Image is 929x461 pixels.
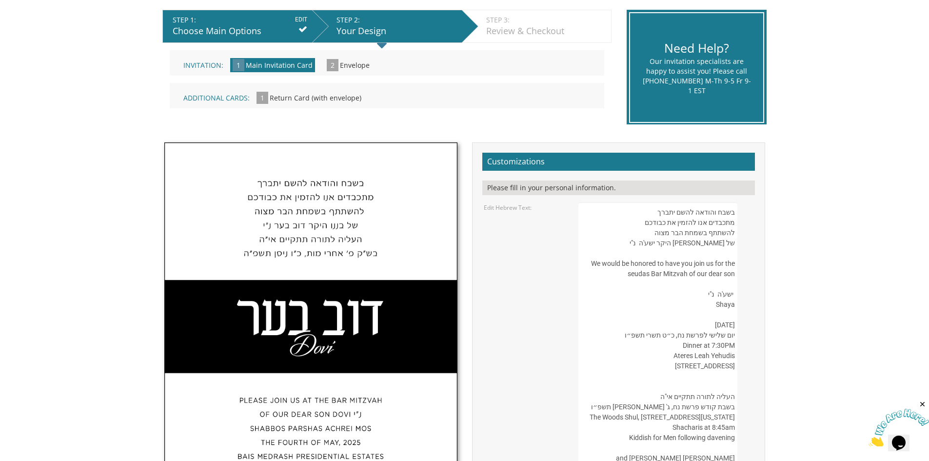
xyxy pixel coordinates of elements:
[340,60,370,70] span: Envelope
[173,15,307,25] div: STEP 1:
[484,203,532,212] label: Edit Hebrew Text:
[482,180,755,195] div: Please fill in your personal information.
[486,25,606,38] div: Review & Checkout
[327,59,338,71] span: 2
[183,60,223,70] span: Invitation:
[173,25,307,38] div: Choose Main Options
[869,400,929,446] iframe: chat widget
[642,40,751,57] div: Need Help?
[246,60,313,70] span: Main Invitation Card
[270,93,361,102] span: Return Card (with envelope)
[295,15,307,24] input: EDIT
[233,59,244,71] span: 1
[183,93,250,102] span: Additional Cards:
[482,153,755,171] h2: Customizations
[336,25,457,38] div: Your Design
[642,57,751,96] div: Our invitation specialists are happy to assist you! Please call [PHONE_NUMBER] M-Th 9-5 Fr 9-1 EST
[486,15,606,25] div: STEP 3:
[257,92,268,104] span: 1
[336,15,457,25] div: STEP 2:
